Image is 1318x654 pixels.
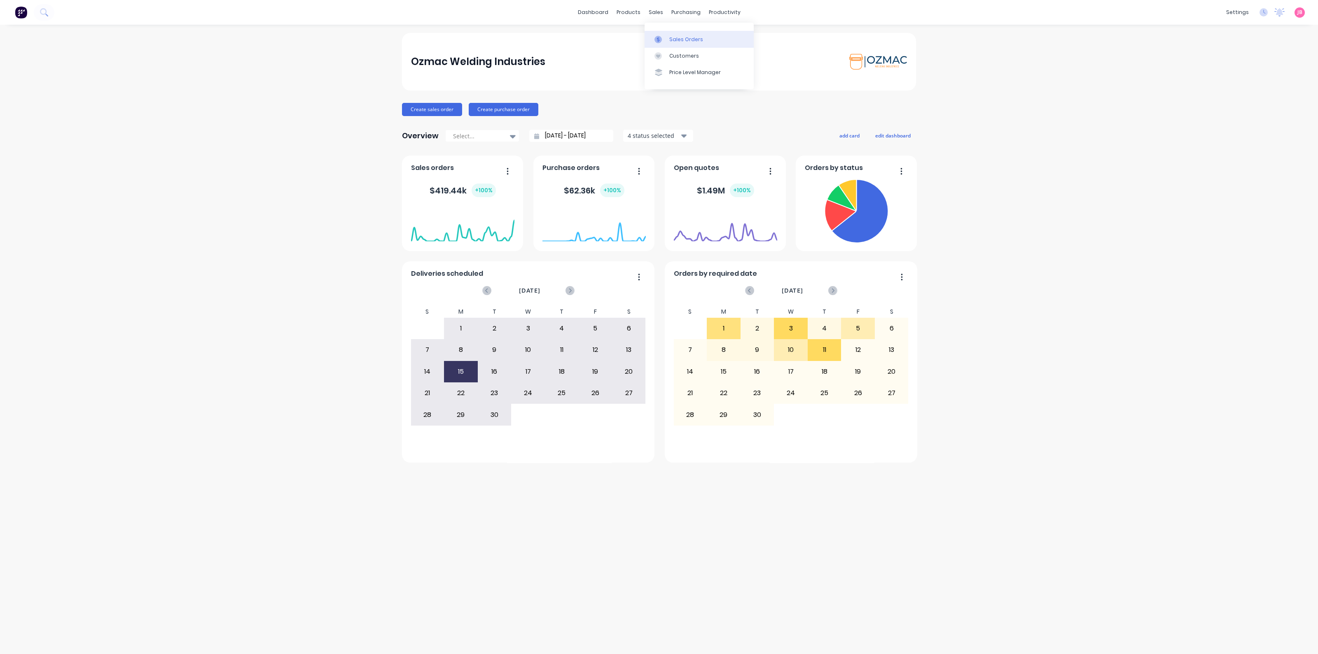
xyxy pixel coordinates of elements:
[444,361,477,382] div: 15
[612,6,645,19] div: products
[645,31,754,47] a: Sales Orders
[707,340,740,360] div: 8
[564,184,624,197] div: $ 62.36k
[674,361,707,382] div: 14
[875,383,908,403] div: 27
[774,306,808,318] div: W
[808,318,841,339] div: 4
[545,361,578,382] div: 18
[542,163,600,173] span: Purchase orders
[669,52,699,60] div: Customers
[444,318,477,339] div: 1
[808,306,841,318] div: T
[1297,9,1302,16] span: JB
[512,361,544,382] div: 17
[645,64,754,81] a: Price Level Manager
[841,361,874,382] div: 19
[430,184,496,197] div: $ 419.44k
[741,306,774,318] div: T
[741,340,774,360] div: 9
[478,340,511,360] div: 9
[612,306,646,318] div: S
[808,361,841,382] div: 18
[1222,6,1253,19] div: settings
[707,383,740,403] div: 22
[834,130,865,141] button: add card
[774,340,807,360] div: 10
[402,103,462,116] button: Create sales order
[774,318,807,339] div: 3
[411,361,444,382] div: 14
[841,383,874,403] div: 26
[478,404,511,425] div: 30
[875,318,908,339] div: 6
[697,184,754,197] div: $ 1.49M
[478,383,511,403] div: 23
[574,6,612,19] a: dashboard
[841,318,874,339] div: 5
[444,340,477,360] div: 8
[612,383,645,403] div: 27
[875,340,908,360] div: 13
[478,318,511,339] div: 2
[612,340,645,360] div: 13
[478,361,511,382] div: 16
[707,306,741,318] div: M
[469,103,538,116] button: Create purchase order
[545,383,578,403] div: 25
[612,361,645,382] div: 20
[628,131,680,140] div: 4 status selected
[472,184,496,197] div: + 100 %
[411,383,444,403] div: 21
[478,306,512,318] div: T
[645,48,754,64] a: Customers
[579,383,612,403] div: 26
[402,128,439,144] div: Overview
[707,361,740,382] div: 15
[730,184,754,197] div: + 100 %
[578,306,612,318] div: F
[674,383,707,403] div: 21
[673,306,707,318] div: S
[15,6,27,19] img: Factory
[512,340,544,360] div: 10
[870,130,916,141] button: edit dashboard
[669,36,703,43] div: Sales Orders
[545,340,578,360] div: 11
[849,54,907,70] img: Ozmac Welding Industries
[805,163,863,173] span: Orders by status
[808,340,841,360] div: 11
[444,306,478,318] div: M
[669,69,721,76] div: Price Level Manager
[579,318,612,339] div: 5
[741,361,774,382] div: 16
[579,340,612,360] div: 12
[707,318,740,339] div: 1
[623,130,693,142] button: 4 status selected
[444,383,477,403] div: 22
[875,306,909,318] div: S
[674,340,707,360] div: 7
[808,383,841,403] div: 25
[411,269,483,279] span: Deliveries scheduled
[545,306,579,318] div: T
[411,340,444,360] div: 7
[741,383,774,403] div: 23
[841,340,874,360] div: 12
[782,286,803,295] span: [DATE]
[511,306,545,318] div: W
[411,163,454,173] span: Sales orders
[600,184,624,197] div: + 100 %
[841,306,875,318] div: F
[519,286,540,295] span: [DATE]
[545,318,578,339] div: 4
[579,361,612,382] div: 19
[411,306,444,318] div: S
[444,404,477,425] div: 29
[774,361,807,382] div: 17
[411,54,545,70] div: Ozmac Welding Industries
[705,6,745,19] div: productivity
[674,404,707,425] div: 28
[707,404,740,425] div: 29
[875,361,908,382] div: 20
